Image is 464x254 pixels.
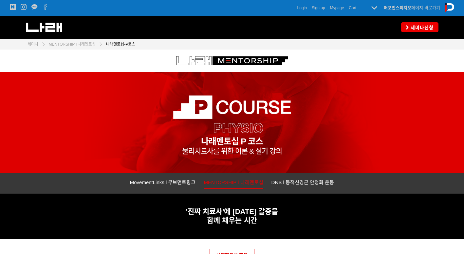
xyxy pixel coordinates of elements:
strong: 나래멘토십 P 코스 [201,137,263,146]
span: 세미나 [28,42,38,47]
a: Cart [349,5,356,11]
strong: 함께 채우는 시간 [207,216,257,224]
img: c6288775d3d84.png [176,56,288,65]
span: 나래멘토십-P코스 [106,42,135,47]
span: 물리치료사를 위한 이론 & 실기 강의 [182,147,282,155]
span: '진짜 치료사'에 [DATE] 갈증을 [186,207,278,216]
a: Mypage [330,5,344,11]
img: 35579dca93a49.png [173,95,291,134]
a: Login [297,5,307,11]
a: 세미나 [28,41,38,48]
span: DNS l 동적신경근 안정화 운동 [271,180,334,185]
a: Sign up [312,5,325,11]
a: MovementLinks l 무브먼트링크 [130,178,196,188]
span: MovementLinks l 무브먼트링크 [130,180,196,185]
a: MENTORSHIP l 나래멘토십 [204,178,263,189]
a: DNS l 동적신경근 안정화 운동 [271,178,334,188]
a: 세미나신청 [401,22,438,32]
span: 세미나신청 [409,24,434,31]
a: MENTORSHIP l 나래멘토십 [46,41,96,48]
span: MENTORSHIP l 나래멘토십 [204,180,263,185]
a: 나래멘토십-P코스 [103,41,135,48]
span: MENTORSHIP l 나래멘토십 [49,42,96,47]
strong: 퍼포먼스피지오 [384,5,411,10]
a: 퍼포먼스피지오페이지 바로가기 [384,5,440,10]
